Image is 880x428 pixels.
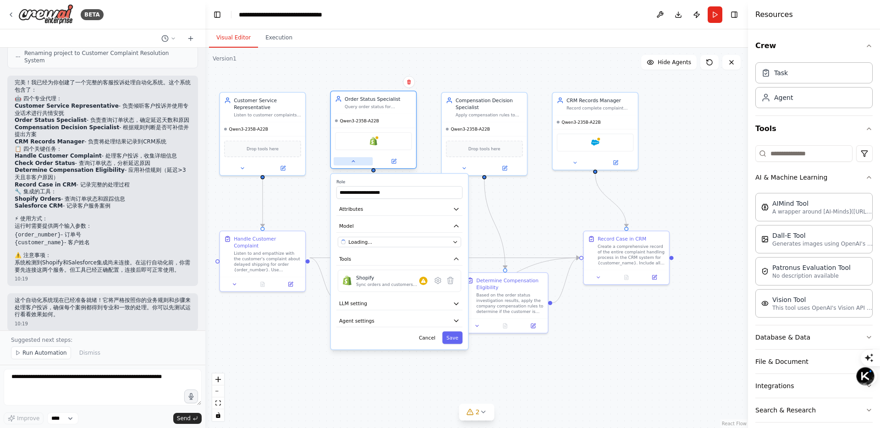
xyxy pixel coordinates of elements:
button: Loading... [338,237,461,247]
div: Sync orders and customers from Shopify [356,282,419,287]
button: Delete tool [444,274,456,286]
button: Configure tool [432,274,444,286]
li: - 负责将处理结果记录到CRM系统 [15,138,191,146]
strong: Customer Service Representative [15,103,119,109]
button: fit view [212,397,224,409]
div: Customer Service RepresentativeListen to customer complaints about delayed shipping for {order_nu... [219,92,306,176]
div: AIMind Tool [772,199,873,208]
li: - 负责查询订单状态，确定延迟天数和原因 [15,117,191,124]
div: Determine Compensation EligibilityBased on the order status investigation results, apply the comp... [462,272,549,334]
img: Shopify [369,137,378,145]
div: Task [774,68,788,77]
li: - 应用补偿规则（延迟>3天且非客户原因） [15,167,191,181]
p: This tool uses OpenAI's Vision API to describe the contents of an image. [772,304,873,312]
p: A wrapper around [AI-Minds]([URL][DOMAIN_NAME]). Useful for when you need answers to questions fr... [772,208,873,215]
li: - 处理客户投诉，收集详细信息 [15,153,191,160]
span: Hide Agents [658,59,691,66]
g: Edge from aa5faa8b-5879-4ba2-a50e-3f4798552509 to 800a58e8-9a58-4ce5-931d-84045babbc18 [552,254,579,306]
span: LLM setting [339,300,367,307]
div: Based on the order status investigation results, apply the company compensation rules to determin... [476,292,544,314]
button: LLM setting [336,297,462,310]
button: Search & Research [755,398,873,422]
nav: breadcrumb [239,10,342,19]
button: Cancel [415,331,440,344]
p: 这个自动化系统现在已经准备就绪！它将严格按照你的业务规则和步骤来处理客户投诉，确保每个案例都得到专业和一致的处理。你可以先测试运行看看效果如何。 [15,297,191,318]
button: Save [442,331,462,344]
p: 系统检测到Shopify和Salesforce集成尚未连接。在运行自动化前，你需要先连接这两个服务。但工具已经正确配置，连接后即可正常使用。 [15,259,191,274]
h2: 📋 四个关键任务： [15,146,191,153]
span: Attributes [339,206,363,213]
button: Execution [258,28,300,48]
span: Renaming project to Customer Complaint Resolution System [24,49,190,64]
button: Open in side panel [521,322,545,330]
button: Integrations [755,374,873,398]
button: Send [173,413,202,424]
strong: CRM Records Manager [15,138,84,145]
button: 2 [459,404,495,421]
div: Query order status for {order_number}, determine exact shipping delay days, identify root cause o... [345,104,412,109]
button: AI & Machine Learning [755,165,873,189]
span: Tools [339,256,351,263]
button: Open in side panel [263,164,302,172]
button: Attributes [336,203,462,216]
button: Open in side panel [279,280,302,288]
div: Handle Customer Complaint [234,236,301,249]
p: 完美！我已经为你创建了一个完整的客服投诉处理自动化系统。这个系统包含了： [15,79,191,93]
div: Compensation Decision SpecialistApply compensation rules to determine if customer is eligible for... [441,92,528,176]
p: Suggested next steps: [11,336,194,344]
button: Crew [755,33,873,59]
button: Switch to previous chat [158,33,180,44]
div: Patronus Evaluation Tool [772,263,851,272]
li: - 根据规则判断是否可补偿并提出方案 [15,124,191,138]
div: Determine Compensation Eligibility [476,277,544,291]
h2: ⚡ 使用方式： [15,215,191,223]
a: React Flow attribution [722,421,747,426]
button: zoom out [212,385,224,397]
g: Edge from f7629b1e-6946-4b7e-bdaa-4bbbd885ccf4 to f1b59322-295d-4406-96ca-02f603834326 [310,254,337,303]
img: Salesforce [591,138,599,147]
span: 2 [476,407,480,417]
div: Vision Tool [772,295,873,304]
button: Open in side panel [374,157,413,165]
span: Drop tools here [468,145,500,152]
button: Improve [4,412,44,424]
p: Generates images using OpenAI's Dall-E model. [772,240,873,247]
li: - 查询订单状态，分析延迟原因 [15,160,191,167]
h2: 🔧 集成的工具： [15,188,191,196]
button: Hide right sidebar [728,8,741,21]
button: Hide left sidebar [211,8,224,21]
li: - 客户姓名 [15,239,191,247]
span: Send [177,415,191,422]
div: Order Status SpecialistQuery order status for {order_number}, determine exact shipping delay days... [330,92,417,170]
span: Qwen3-235B-A22B [451,126,490,132]
span: Qwen3-235B-A22B [229,126,269,132]
span: Model [339,223,354,230]
strong: Check Order Status [15,160,75,166]
button: File & Document [755,350,873,373]
li: - 负责倾听客户投诉并使用专业话术进行共情安抚 [15,103,191,117]
button: Tools [336,253,462,266]
strong: Compensation Decision Specialist [15,124,119,131]
button: Tools [755,116,873,142]
div: Apply compensation rules to determine if customer is eligible for compensation based on delay dur... [456,112,523,118]
strong: Record Case in CRM [15,181,77,188]
button: No output available [248,280,277,288]
div: Crew [755,59,873,115]
button: No output available [612,273,641,281]
button: Dismiss [75,346,105,359]
div: 10:19 [15,320,191,327]
button: Database & Data [755,325,873,349]
g: Edge from 860951f5-1514-41f3-8643-10058f463174 to f7629b1e-6946-4b7e-bdaa-4bbbd885ccf4 [259,179,266,227]
img: Shopify [342,275,352,285]
div: BETA [81,9,104,20]
strong: Shopify Orders [15,196,61,202]
div: Handle Customer ComplaintListen to and empathize with the customer's complaint about delayed ship... [219,230,306,292]
span: Dismiss [79,349,100,357]
span: Run Automation [22,349,67,357]
button: Agent settings [336,314,462,327]
button: Visual Editor [209,28,258,48]
div: React Flow controls [212,373,224,421]
p: No description available [772,272,851,280]
img: Logo [18,4,73,25]
button: toggle interactivity [212,409,224,421]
